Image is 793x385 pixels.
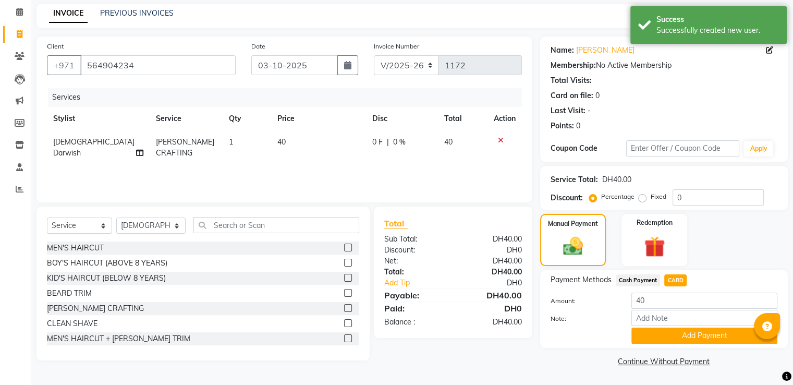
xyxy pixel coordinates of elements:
input: Search by Name/Mobile/Email/Code [80,55,236,75]
a: [PERSON_NAME] [576,45,635,56]
img: _cash.svg [557,235,589,258]
div: Coupon Code [551,143,626,154]
th: Action [487,107,522,130]
img: _gift.svg [638,234,672,260]
div: 0 [576,121,580,131]
span: 1 [229,137,233,147]
div: BOY'S HAIRCUT (ABOVE 8 YEARS) [47,258,167,269]
div: MEN'S HAIRCUT [47,243,104,254]
div: DH0 [466,278,529,288]
div: DH0 [453,302,530,315]
div: Discount: [376,245,453,256]
th: Disc [366,107,438,130]
div: BEARD TRIM [47,288,92,299]
a: INVOICE [49,4,88,23]
th: Price [271,107,365,130]
input: Amount [631,293,777,309]
div: Last Visit: [551,105,585,116]
div: 0 [595,90,600,101]
div: Name: [551,45,574,56]
span: [PERSON_NAME] CRAFTING [156,137,214,158]
th: Service [150,107,223,130]
div: DH40.00 [453,289,530,302]
div: Points: [551,121,574,131]
div: Discount: [551,192,583,203]
span: CARD [664,274,687,286]
input: Enter Offer / Coupon Code [626,140,740,157]
div: DH40.00 [453,317,530,328]
span: Cash Payment [616,274,661,286]
div: Balance : [376,317,453,328]
a: Continue Without Payment [542,356,786,367]
label: Client [47,42,64,51]
div: DH40.00 [453,256,530,267]
div: KID'S HAIRCUT (BELOW 8 YEARS) [47,273,166,284]
div: Sub Total: [376,234,453,245]
div: - [588,105,591,116]
button: Add Payment [631,328,777,344]
div: DH40.00 [453,234,530,245]
span: 0 % [393,137,406,148]
div: [PERSON_NAME] CRAFTING [47,303,144,314]
div: Payable: [376,289,453,302]
label: Date [251,42,265,51]
div: DH40.00 [453,267,530,278]
div: Card on file: [551,90,593,101]
input: Add Note [631,310,777,326]
div: Services [48,88,530,107]
div: Net: [376,256,453,267]
label: Invoice Number [374,42,419,51]
div: Successfully created new user. [656,25,779,36]
span: Payment Methods [551,274,612,285]
label: Fixed [651,192,666,201]
label: Amount: [543,296,624,306]
span: 40 [444,137,453,147]
div: Total Visits: [551,75,592,86]
div: DH0 [453,245,530,256]
label: Note: [543,314,624,323]
a: Add Tip [376,278,466,288]
input: Search or Scan [193,217,359,233]
th: Qty [223,107,271,130]
button: +971 [47,55,81,75]
div: Membership: [551,60,596,71]
div: Total: [376,267,453,278]
span: 0 F [372,137,383,148]
span: | [387,137,389,148]
label: Percentage [601,192,635,201]
div: DH40.00 [602,174,631,185]
span: Total [384,218,408,229]
span: 40 [277,137,286,147]
label: Manual Payment [548,219,598,228]
div: Paid: [376,302,453,315]
a: PREVIOUS INVOICES [100,8,174,18]
div: Service Total: [551,174,598,185]
th: Total [438,107,487,130]
th: Stylist [47,107,150,130]
div: No Active Membership [551,60,777,71]
span: [DEMOGRAPHIC_DATA] Darwish [53,137,135,158]
div: CLEAN SHAVE [47,318,97,329]
button: Apply [743,141,773,157]
label: Redemption [637,218,673,227]
div: Success [656,14,779,25]
div: MEN'S HAIRCUT + [PERSON_NAME] TRIM [47,333,190,344]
